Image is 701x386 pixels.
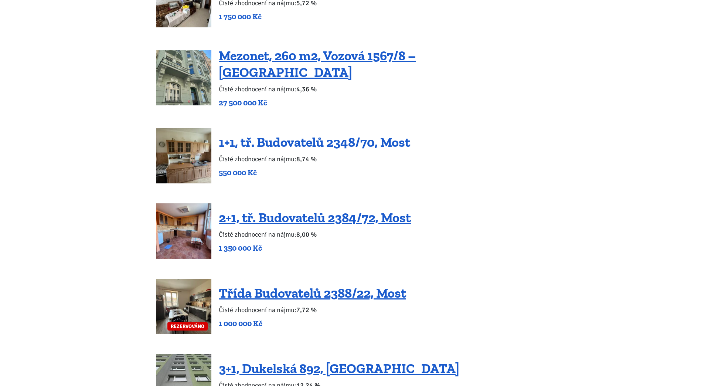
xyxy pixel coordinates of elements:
[219,318,406,329] p: 1 000 000 Kč
[219,305,406,315] p: Čisté zhodnocení na nájmu:
[156,279,211,334] a: REZERVOVÁNO
[167,322,208,331] span: REZERVOVÁNO
[296,155,317,163] b: 8,74 %
[219,285,406,301] a: Třída Budovatelů 2388/22, Most
[219,229,411,240] p: Čisté zhodnocení na nájmu:
[219,360,459,376] a: 3+1, Dukelská 892, [GEOGRAPHIC_DATA]
[219,154,410,164] p: Čisté zhodnocení na nájmu:
[219,210,411,226] a: 2+1, tř. Budovatelů 2384/72, Most
[219,134,410,150] a: 1+1, tř. Budovatelů 2348/70, Most
[219,243,411,253] p: 1 350 000 Kč
[219,84,545,94] p: Čisté zhodnocení na nájmu:
[219,48,416,80] a: Mezonet, 260 m2, Vozová 1567/8 – [GEOGRAPHIC_DATA]
[219,11,424,22] p: 1 750 000 Kč
[296,306,317,314] b: 7,72 %
[219,98,545,108] p: 27 500 000 Kč
[296,230,317,238] b: 8,00 %
[296,85,317,93] b: 4,36 %
[219,167,410,178] p: 550 000 Kč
